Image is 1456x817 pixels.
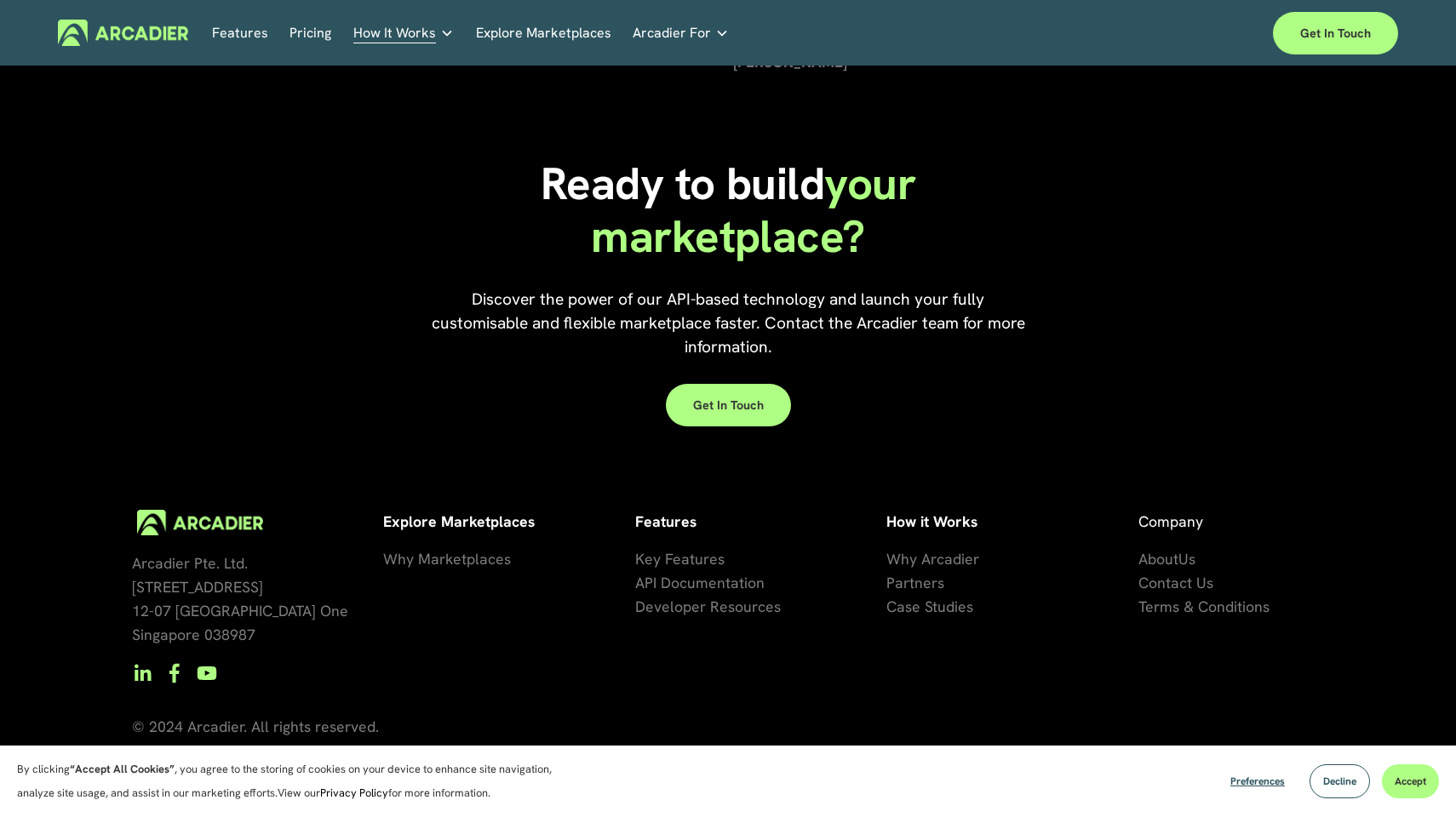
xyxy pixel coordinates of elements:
a: artners [895,571,944,595]
a: Ca [886,595,905,619]
span: How It Works [353,21,436,45]
a: Pricing [289,20,331,46]
a: Facebook [164,663,185,683]
a: Key Features [635,547,725,571]
a: LinkedIn [132,663,152,683]
strong: Features [635,511,696,531]
span: Developer Resources [635,597,781,616]
button: Decline [1310,764,1370,798]
a: Explore Marketplaces [476,20,611,46]
strong: Explore Marketplaces [383,511,535,531]
span: Ca [886,597,905,616]
span: Terms & Conditions [1138,597,1270,616]
span: Arcadier Pte. Ltd. [STREET_ADDRESS] 12-07 [GEOGRAPHIC_DATA] One Singapore 038987 [132,553,348,644]
p: By clicking , you agree to the storing of cookies on your device to enhance site navigation, anal... [17,757,570,805]
iframe: Chat Widget [1371,735,1456,817]
a: Why Marketplaces [383,547,511,571]
span: Us [1178,549,1195,568]
a: folder dropdown [353,20,454,46]
a: Features [212,20,268,46]
span: API Documentation [635,573,765,592]
span: P [886,573,895,592]
span: se Studies [905,597,973,616]
span: artners [895,573,944,592]
span: Why Arcadier [886,549,979,568]
strong: “Accept All Cookies” [70,762,175,776]
a: About [1138,547,1178,571]
span: Key Features [635,549,725,568]
span: Why Marketplaces [383,549,511,568]
h1: your marketplace? [530,157,927,264]
a: folder dropdown [633,20,729,46]
strong: How it Works [886,511,977,531]
span: Contact Us [1138,573,1213,592]
a: Contact Us [1138,571,1213,595]
a: P [886,571,895,595]
span: Ready to build [541,154,825,213]
a: Get in touch [1273,12,1398,54]
span: Decline [1323,774,1356,788]
span: Company [1138,511,1203,531]
span: © 2024 Arcadier. All rights reserved. [132,717,379,736]
a: YouTube [197,663,217,683]
span: Preferences [1230,774,1285,788]
a: Developer Resources [635,595,781,619]
img: Arcadier [58,20,188,46]
span: Discover the power of our API-based technology and launch your fully customisable and flexible ma... [432,289,1029,357]
a: Get in touch [666,384,791,426]
a: se Studies [905,595,973,619]
a: Privacy Policy [320,786,388,800]
span: About [1138,549,1178,568]
a: API Documentation [635,571,765,595]
span: Arcadier For [633,21,711,45]
button: Preferences [1218,764,1298,798]
a: Why Arcadier [886,547,979,571]
a: Terms & Conditions [1138,595,1270,619]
